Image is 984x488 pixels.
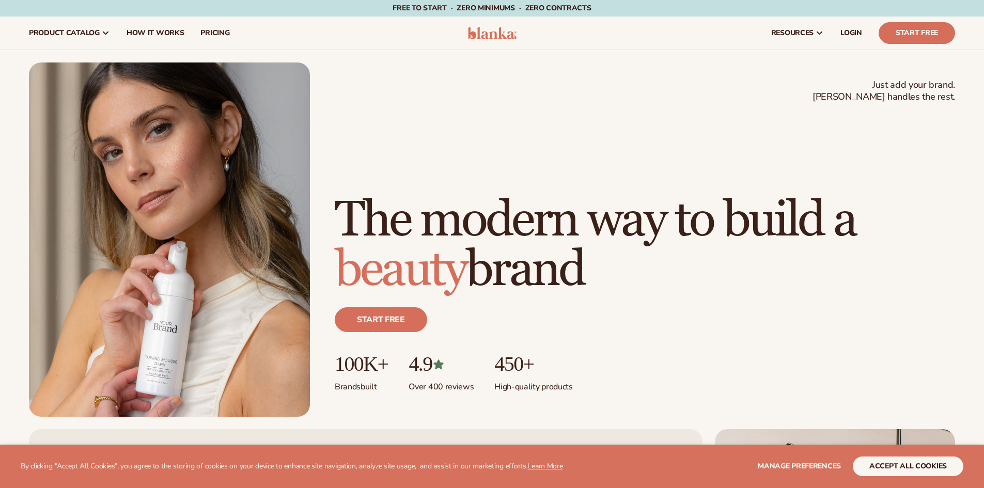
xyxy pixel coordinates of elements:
span: product catalog [29,29,100,37]
img: Female holding tanning mousse. [29,62,310,417]
span: resources [771,29,814,37]
h1: The modern way to build a brand [335,196,955,295]
a: Start Free [879,22,955,44]
p: 4.9 [409,353,474,375]
button: accept all cookies [853,456,963,476]
p: Over 400 reviews [409,375,474,392]
a: Start free [335,307,427,332]
span: How It Works [127,29,184,37]
span: beauty [335,240,466,300]
span: pricing [200,29,229,37]
a: How It Works [118,17,193,50]
p: High-quality products [494,375,572,392]
a: product catalog [21,17,118,50]
p: 100K+ [335,353,388,375]
p: 450+ [494,353,572,375]
img: logo [467,27,517,39]
span: Manage preferences [758,461,841,471]
p: Brands built [335,375,388,392]
span: Just add your brand. [PERSON_NAME] handles the rest. [813,79,955,103]
span: LOGIN [840,29,862,37]
button: Manage preferences [758,456,841,476]
span: Free to start · ZERO minimums · ZERO contracts [393,3,591,13]
a: Learn More [527,461,563,471]
a: resources [763,17,832,50]
a: LOGIN [832,17,870,50]
p: By clicking "Accept All Cookies", you agree to the storing of cookies on your device to enhance s... [21,462,563,471]
a: pricing [192,17,238,50]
